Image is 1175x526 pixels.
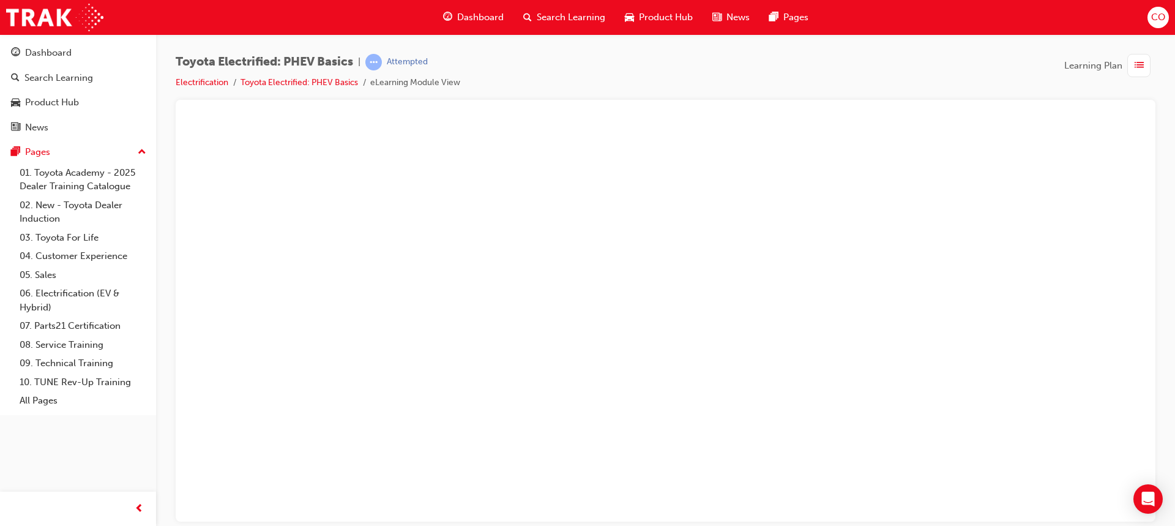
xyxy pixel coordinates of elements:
[433,5,513,30] a: guage-iconDashboard
[1135,58,1144,73] span: list-icon
[25,145,50,159] div: Pages
[1064,54,1155,77] button: Learning Plan
[241,77,358,88] a: Toyota Electrified: PHEV Basics
[15,228,151,247] a: 03. Toyota For Life
[15,391,151,410] a: All Pages
[358,55,360,69] span: |
[25,121,48,135] div: News
[135,502,144,517] span: prev-icon
[176,55,353,69] span: Toyota Electrified: PHEV Basics
[15,373,151,392] a: 10. TUNE Rev-Up Training
[11,73,20,84] span: search-icon
[6,4,103,31] img: Trak
[5,67,151,89] a: Search Learning
[5,141,151,163] button: Pages
[387,56,428,68] div: Attempted
[537,10,605,24] span: Search Learning
[523,10,532,25] span: search-icon
[759,5,818,30] a: pages-iconPages
[15,266,151,285] a: 05. Sales
[712,10,722,25] span: news-icon
[15,163,151,196] a: 01. Toyota Academy - 2025 Dealer Training Catalogue
[1147,7,1169,28] button: CO
[5,116,151,139] a: News
[513,5,615,30] a: search-iconSearch Learning
[370,76,460,90] li: eLearning Module View
[138,145,146,160] span: up-icon
[25,96,79,110] div: Product Hub
[1151,10,1165,24] span: CO
[769,10,778,25] span: pages-icon
[783,10,808,24] span: Pages
[365,54,382,70] span: learningRecordVerb_ATTEMPT-icon
[15,354,151,373] a: 09. Technical Training
[5,91,151,114] a: Product Hub
[615,5,703,30] a: car-iconProduct Hub
[1064,59,1122,73] span: Learning Plan
[15,247,151,266] a: 04. Customer Experience
[15,284,151,317] a: 06. Electrification (EV & Hybrid)
[5,42,151,64] a: Dashboard
[11,122,20,133] span: news-icon
[726,10,750,24] span: News
[25,46,72,60] div: Dashboard
[24,71,93,85] div: Search Learning
[11,97,20,108] span: car-icon
[5,39,151,141] button: DashboardSearch LearningProduct HubNews
[15,317,151,336] a: 07. Parts21 Certification
[625,10,634,25] span: car-icon
[1133,484,1163,514] div: Open Intercom Messenger
[703,5,759,30] a: news-iconNews
[11,147,20,158] span: pages-icon
[639,10,693,24] span: Product Hub
[443,10,452,25] span: guage-icon
[457,10,504,24] span: Dashboard
[176,77,228,88] a: Electrification
[11,48,20,59] span: guage-icon
[15,336,151,355] a: 08. Service Training
[15,196,151,228] a: 02. New - Toyota Dealer Induction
